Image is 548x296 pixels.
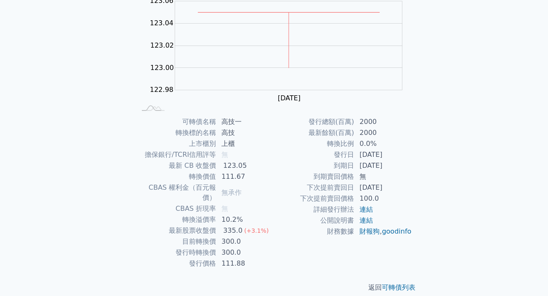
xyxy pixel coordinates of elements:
[354,182,412,193] td: [DATE]
[136,149,216,160] td: 擔保銀行/TCRI信用評等
[274,204,354,215] td: 詳細發行辦法
[136,116,216,127] td: 可轉債名稱
[354,160,412,171] td: [DATE]
[274,226,354,237] td: 財務數據
[221,161,248,171] div: 123.05
[136,214,216,225] td: 轉換溢價率
[274,182,354,193] td: 下次提前賣回日
[354,193,412,204] td: 100.0
[354,149,412,160] td: [DATE]
[216,116,274,127] td: 高技一
[354,127,412,138] td: 2000
[216,247,274,258] td: 300.0
[274,160,354,171] td: 到期日
[136,138,216,149] td: 上市櫃別
[274,215,354,226] td: 公開說明書
[126,283,422,293] p: 返回
[150,86,173,94] tspan: 122.98
[359,227,380,235] a: 財報狗
[354,226,412,237] td: ,
[216,138,274,149] td: 上櫃
[150,19,173,27] tspan: 123.04
[359,205,373,213] a: 連結
[216,214,274,225] td: 10.2%
[136,160,216,171] td: 最新 CB 收盤價
[136,171,216,182] td: 轉換價值
[216,236,274,247] td: 300.0
[221,151,228,159] span: 無
[136,258,216,269] td: 發行價格
[274,149,354,160] td: 發行日
[354,138,412,149] td: 0.0%
[216,258,274,269] td: 111.88
[198,12,380,68] g: Series
[150,64,174,72] tspan: 123.00
[382,283,415,291] a: 可轉債列表
[274,193,354,204] td: 下次提前賣回價格
[274,116,354,127] td: 發行總額(百萬)
[274,138,354,149] td: 轉換比例
[136,236,216,247] td: 目前轉換價
[221,205,228,213] span: 無
[136,203,216,214] td: CBAS 折現率
[274,127,354,138] td: 最新餘額(百萬)
[244,227,269,234] span: (+3.1%)
[278,94,301,102] tspan: [DATE]
[136,127,216,138] td: 轉換標的名稱
[136,247,216,258] td: 發行時轉換價
[221,188,242,196] span: 無承作
[150,41,174,49] tspan: 123.02
[216,171,274,182] td: 111.67
[136,182,216,203] td: CBAS 權利金（百元報價）
[359,216,373,224] a: 連結
[274,171,354,182] td: 到期賣回價格
[354,116,412,127] td: 2000
[136,225,216,236] td: 最新股票收盤價
[354,171,412,182] td: 無
[221,226,244,236] div: 335.0
[382,227,411,235] a: goodinfo
[216,127,274,138] td: 高技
